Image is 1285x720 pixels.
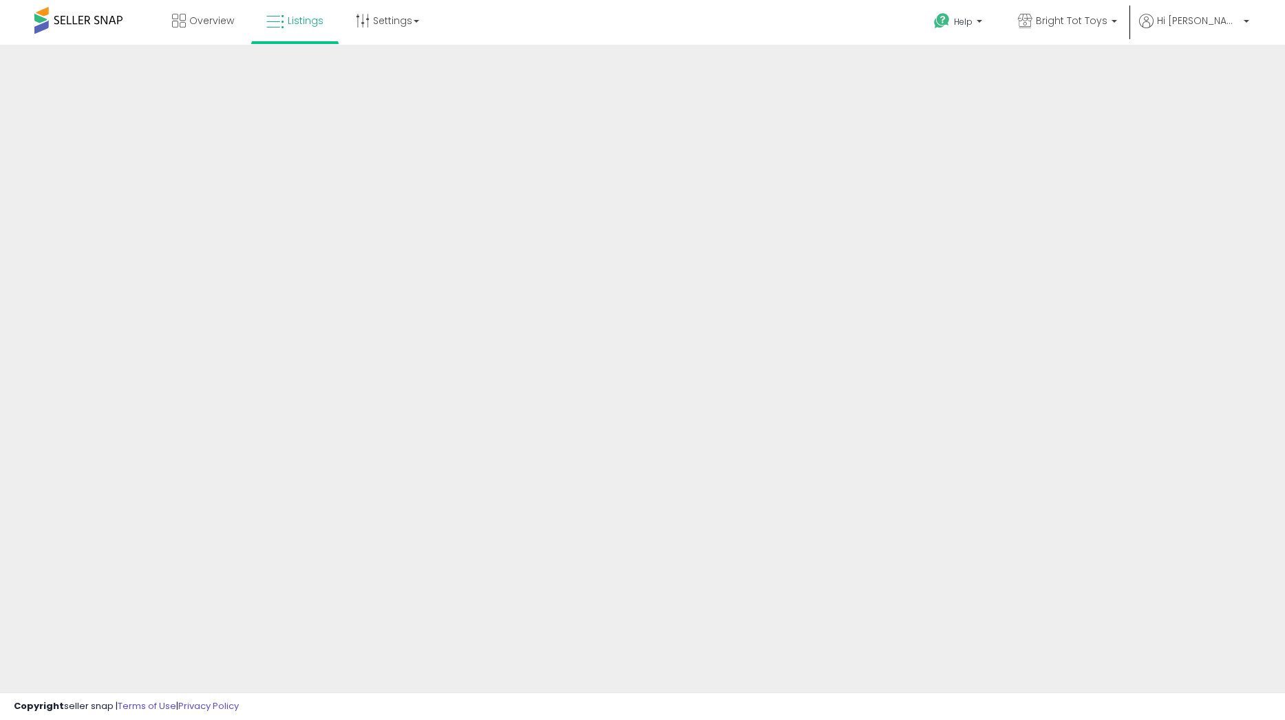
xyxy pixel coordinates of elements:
[933,12,951,30] i: Get Help
[954,16,973,28] span: Help
[923,2,996,45] a: Help
[1139,14,1249,45] a: Hi [PERSON_NAME]
[1157,14,1240,28] span: Hi [PERSON_NAME]
[1036,14,1107,28] span: Bright Tot Toys
[288,14,323,28] span: Listings
[189,14,234,28] span: Overview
